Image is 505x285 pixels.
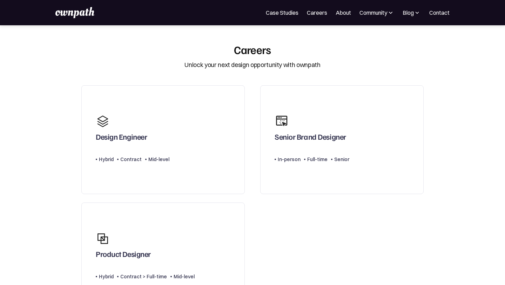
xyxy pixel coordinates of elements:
[334,155,349,164] div: Senior
[275,132,346,145] div: Senior Brand Designer
[278,155,301,164] div: In-person
[359,8,394,17] div: Community
[336,8,351,17] a: About
[120,155,142,164] div: Contract
[403,8,421,17] div: Blog
[120,272,167,281] div: Contract > Full-time
[266,8,298,17] a: Case Studies
[174,272,195,281] div: Mid-level
[359,8,387,17] div: Community
[96,249,151,262] div: Product Designer
[148,155,169,164] div: Mid-level
[403,8,414,17] div: Blog
[81,85,245,194] a: Design EngineerHybridContractMid-level
[99,155,114,164] div: Hybrid
[99,272,114,281] div: Hybrid
[184,60,320,69] div: Unlock your next design opportunity with ownpath
[307,8,327,17] a: Careers
[429,8,450,17] a: Contact
[260,85,424,194] a: Senior Brand DesignerIn-personFull-timeSenior
[307,155,328,164] div: Full-time
[96,132,147,145] div: Design Engineer
[234,43,271,56] div: Careers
